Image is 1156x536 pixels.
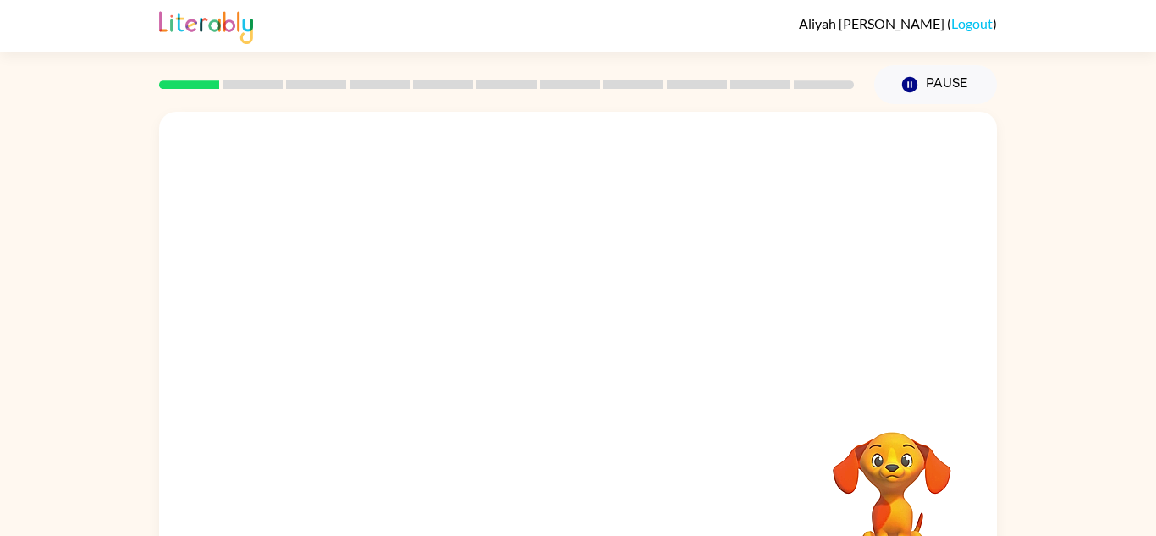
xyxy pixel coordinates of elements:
a: Logout [951,15,993,31]
button: Pause [874,65,997,104]
span: Aliyah [PERSON_NAME] [799,15,947,31]
div: ( ) [799,15,997,31]
img: Literably [159,7,253,44]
